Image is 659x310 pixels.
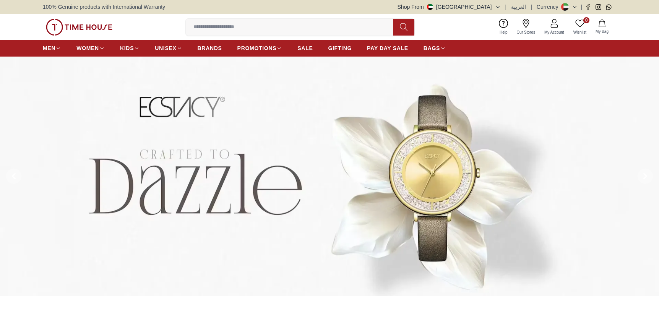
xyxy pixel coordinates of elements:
a: Help [495,17,512,37]
a: Whatsapp [606,4,612,10]
a: BRANDS [198,41,222,55]
span: PROMOTIONS [237,44,277,52]
span: | [531,3,532,11]
span: Help [497,29,511,35]
img: United Arab Emirates [427,4,433,10]
a: PAY DAY SALE [367,41,408,55]
span: BAGS [424,44,440,52]
a: Facebook [585,4,591,10]
span: BRANDS [198,44,222,52]
a: BAGS [424,41,446,55]
a: KIDS [120,41,140,55]
span: Our Stores [514,29,538,35]
a: GIFTING [328,41,352,55]
div: Currency [537,3,562,11]
img: ... [46,19,112,36]
a: MEN [43,41,61,55]
a: WOMEN [76,41,105,55]
span: | [505,3,507,11]
span: Wishlist [570,29,589,35]
a: Our Stores [512,17,540,37]
span: SALE [297,44,313,52]
span: KIDS [120,44,134,52]
span: MEN [43,44,55,52]
button: العربية [511,3,526,11]
span: WOMEN [76,44,99,52]
a: SALE [297,41,313,55]
a: 0Wishlist [569,17,591,37]
span: My Bag [592,29,612,34]
span: My Account [541,29,567,35]
a: PROMOTIONS [237,41,282,55]
span: 100% Genuine products with International Warranty [43,3,165,11]
span: | [581,3,582,11]
span: UNISEX [155,44,176,52]
span: PAY DAY SALE [367,44,408,52]
button: Shop From[GEOGRAPHIC_DATA] [398,3,501,11]
span: GIFTING [328,44,352,52]
button: My Bag [591,18,613,36]
a: UNISEX [155,41,182,55]
a: Instagram [596,4,601,10]
span: 0 [583,17,589,23]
